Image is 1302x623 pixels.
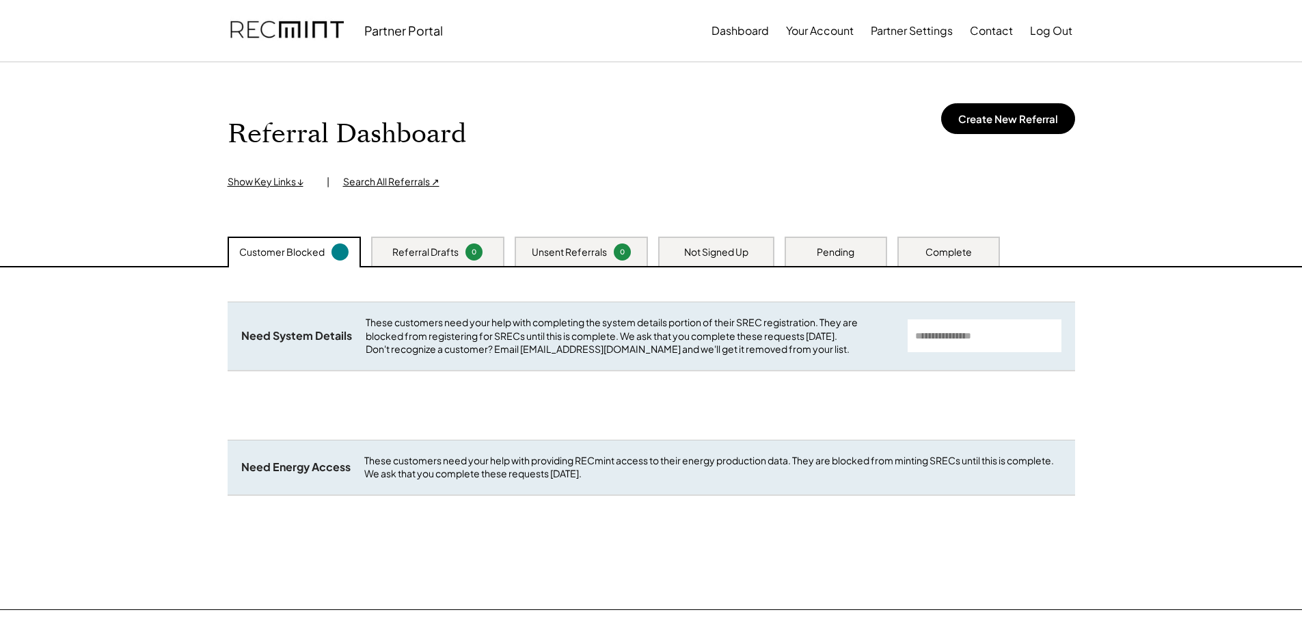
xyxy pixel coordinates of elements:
div: 0 [467,247,480,257]
div: These customers need your help with completing the system details portion of their SREC registrat... [366,316,894,356]
button: Create New Referral [941,103,1075,134]
button: Your Account [786,17,854,44]
div: Show Key Links ↓ [228,175,313,189]
div: Not Signed Up [684,246,748,259]
h1: Referral Dashboard [228,118,466,150]
div: Referral Drafts [392,246,459,259]
div: Partner Portal [364,23,443,38]
button: Contact [970,17,1013,44]
div: Complete [925,246,972,259]
div: Search All Referrals ↗ [343,175,439,189]
img: yH5BAEAAAAALAAAAAABAAEAAAIBRAA7 [514,96,589,172]
div: Customer Blocked [239,246,325,259]
div: Unsent Referrals [532,246,607,259]
div: | [327,175,329,189]
div: Pending [817,246,854,259]
button: Partner Settings [871,17,953,44]
button: Dashboard [711,17,769,44]
div: Need System Details [241,329,352,343]
div: 0 [616,247,629,257]
img: recmint-logotype%403x.png [230,8,344,54]
div: Need Energy Access [241,460,351,475]
button: Log Out [1030,17,1072,44]
div: These customers need your help with providing RECmint access to their energy production data. The... [364,454,1061,481]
